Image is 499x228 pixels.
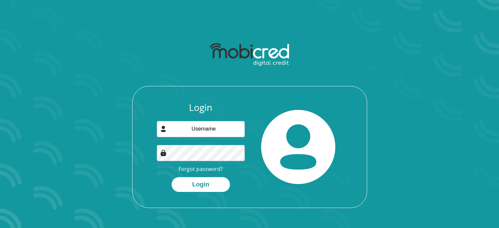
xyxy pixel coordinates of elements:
[157,102,245,113] h3: Login
[210,43,289,66] img: mobicred logo
[160,150,167,156] img: Image
[172,177,230,192] button: Login
[178,165,223,173] a: Forgot password?
[160,126,167,132] img: user-icon image
[157,121,245,137] input: Username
